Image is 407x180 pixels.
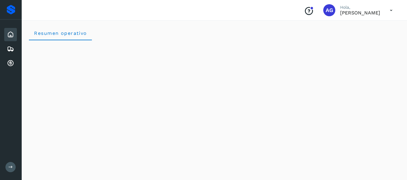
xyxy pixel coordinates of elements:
div: Cuentas por cobrar [4,57,17,70]
p: ALFONSO García Flores [340,10,380,16]
p: Hola, [340,5,380,10]
div: Embarques [4,42,17,56]
div: Inicio [4,28,17,41]
span: Resumen operativo [34,30,87,36]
